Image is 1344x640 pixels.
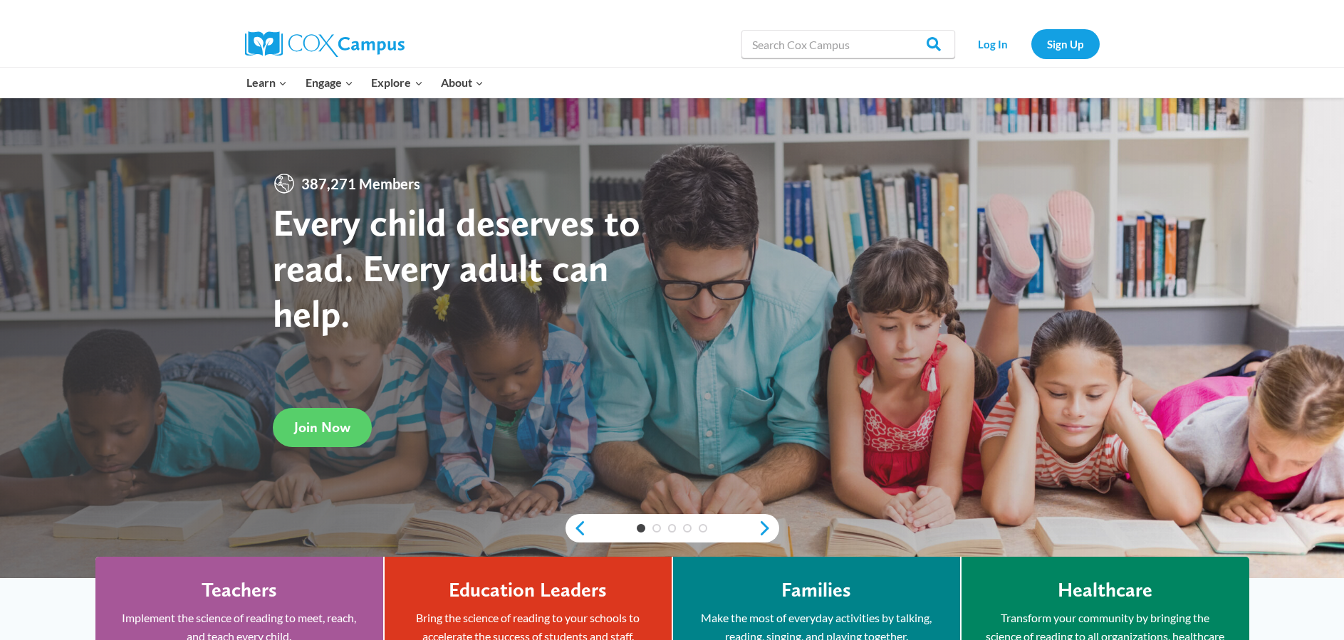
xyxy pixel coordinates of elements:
[566,520,587,537] a: previous
[962,29,1024,58] a: Log In
[449,578,607,602] h4: Education Leaders
[202,578,277,602] h4: Teachers
[668,524,677,533] a: 3
[637,524,645,533] a: 1
[441,73,484,92] span: About
[294,419,350,436] span: Join Now
[652,524,661,533] a: 2
[781,578,851,602] h4: Families
[273,408,372,447] a: Join Now
[296,172,426,195] span: 387,271 Members
[962,29,1100,58] nav: Secondary Navigation
[1058,578,1152,602] h4: Healthcare
[246,73,287,92] span: Learn
[273,199,640,335] strong: Every child deserves to read. Every adult can help.
[683,524,692,533] a: 4
[371,73,422,92] span: Explore
[699,524,707,533] a: 5
[758,520,779,537] a: next
[1031,29,1100,58] a: Sign Up
[238,68,493,98] nav: Primary Navigation
[306,73,353,92] span: Engage
[245,31,405,57] img: Cox Campus
[741,30,955,58] input: Search Cox Campus
[566,514,779,542] div: content slider buttons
